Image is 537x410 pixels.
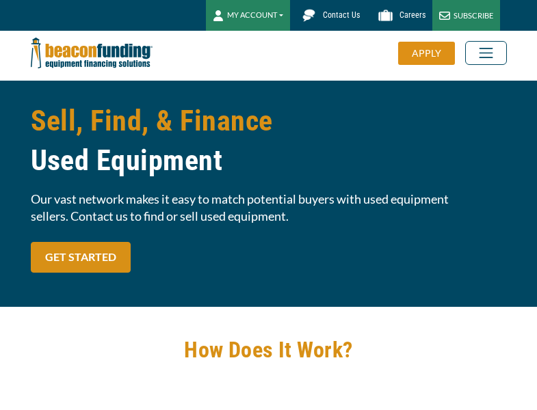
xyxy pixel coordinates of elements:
[323,10,360,20] span: Contact Us
[31,191,507,225] span: Our vast network makes it easy to match potential buyers with used equipment sellers. Contact us ...
[465,41,507,65] button: Toggle navigation
[297,3,321,27] img: Beacon Funding chat
[398,42,465,65] a: APPLY
[31,242,131,273] a: GET STARTED
[398,42,455,65] div: APPLY
[31,101,507,180] h1: Sell, Find, & Finance
[290,3,367,27] a: Contact Us
[31,141,507,180] span: Used Equipment
[374,3,397,27] img: Beacon Funding Careers
[400,10,425,20] span: Careers
[31,334,507,366] h2: How Does It Work?
[31,31,153,75] img: Beacon Funding Corporation logo
[367,3,432,27] a: Careers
